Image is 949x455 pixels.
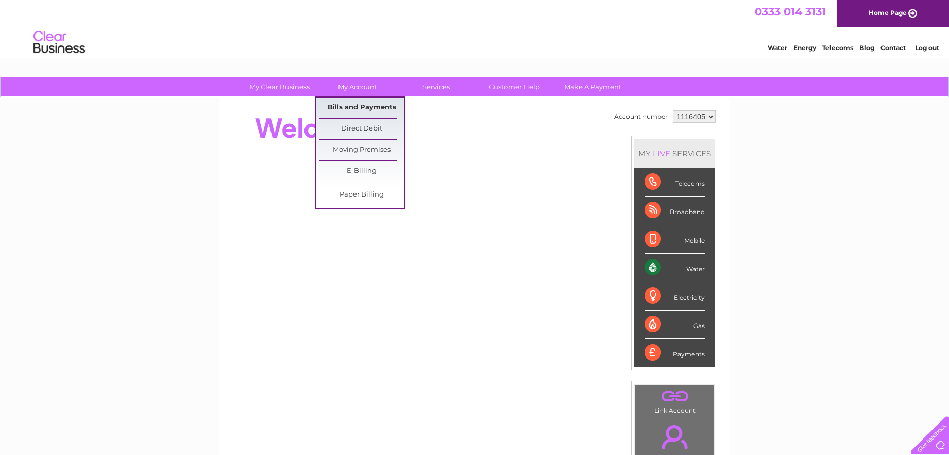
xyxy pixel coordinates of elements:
[319,119,404,139] a: Direct Debit
[651,149,672,158] div: LIVE
[319,161,404,182] a: E-Billing
[822,44,853,52] a: Telecoms
[319,98,404,118] a: Bills and Payments
[635,384,715,417] td: Link Account
[638,419,711,455] a: .
[645,311,705,339] div: Gas
[315,77,400,96] a: My Account
[645,225,705,254] div: Mobile
[755,5,826,18] a: 0333 014 3131
[645,339,705,367] div: Payments
[394,77,479,96] a: Services
[768,44,787,52] a: Water
[880,44,906,52] a: Contact
[319,185,404,205] a: Paper Billing
[634,139,715,168] div: MY SERVICES
[237,77,322,96] a: My Clear Business
[645,282,705,311] div: Electricity
[319,140,404,160] a: Moving Premises
[232,6,719,50] div: Clear Business is a trading name of Verastar Limited (registered in [GEOGRAPHIC_DATA] No. 3667643...
[33,27,86,58] img: logo.png
[550,77,635,96] a: Make A Payment
[915,44,939,52] a: Log out
[638,387,711,405] a: .
[645,168,705,197] div: Telecoms
[612,108,670,125] td: Account number
[793,44,816,52] a: Energy
[645,197,705,225] div: Broadband
[645,254,705,282] div: Water
[472,77,557,96] a: Customer Help
[859,44,874,52] a: Blog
